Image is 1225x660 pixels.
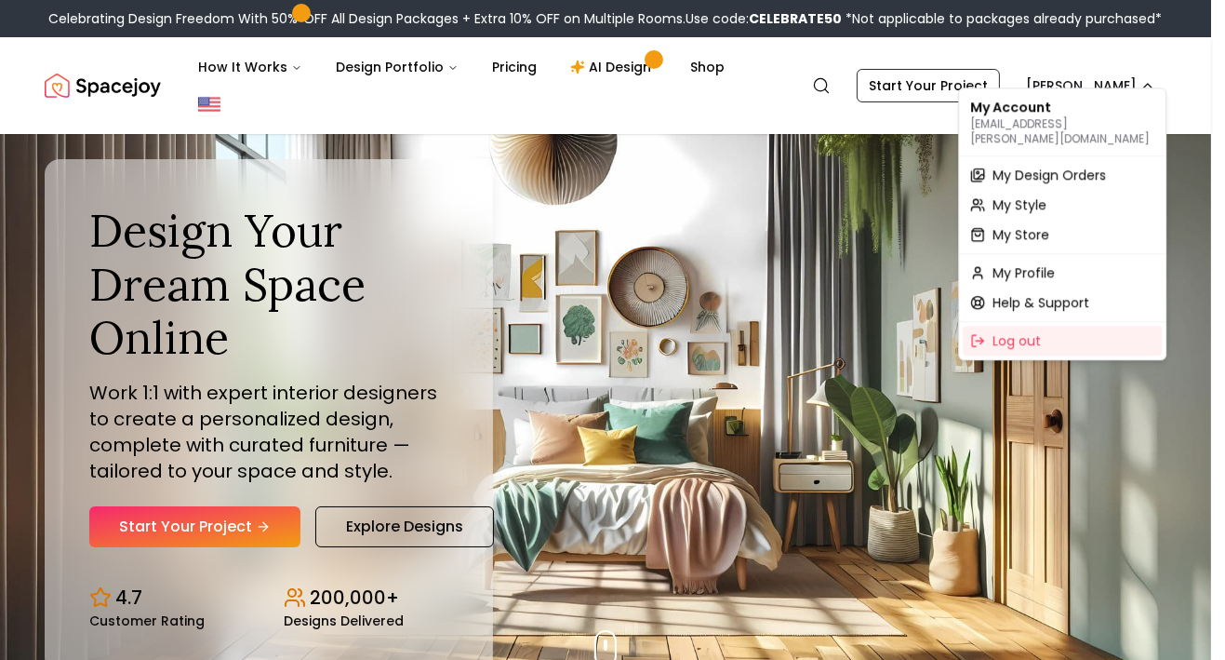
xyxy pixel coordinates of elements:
span: My Design Orders [992,166,1106,184]
span: Log out [992,331,1041,350]
div: My Account [963,92,1162,152]
p: [EMAIL_ADDRESS][PERSON_NAME][DOMAIN_NAME] [970,116,1154,146]
a: Help & Support [963,288,1162,317]
a: My Design Orders [963,160,1162,190]
a: My Profile [963,258,1162,288]
span: My Profile [992,263,1055,282]
span: My Style [992,195,1046,214]
span: My Store [992,225,1049,244]
div: [PERSON_NAME] [958,88,1166,360]
a: My Store [963,220,1162,249]
span: Help & Support [992,293,1089,312]
a: My Style [963,190,1162,220]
